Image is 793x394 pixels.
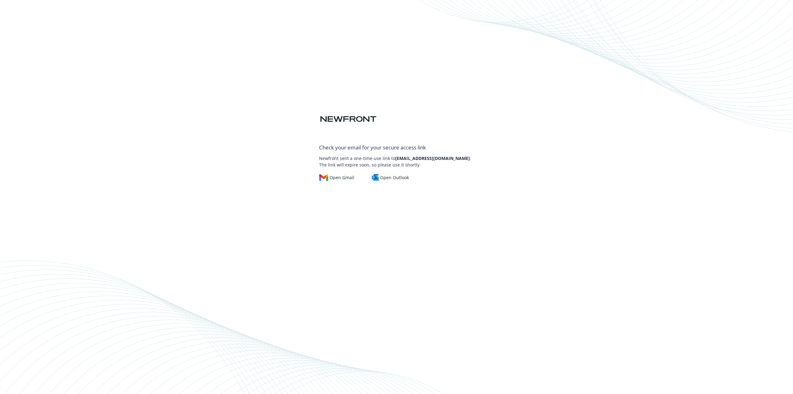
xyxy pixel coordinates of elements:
[319,174,354,181] div: Open Gmail
[319,174,359,181] a: Open Gmail
[319,114,378,125] img: Newfront logo
[319,152,474,168] p: Newfront sent a one-time-use link to . The link will expire soon, so please use it shortly.
[319,174,328,181] img: gmail-logo.svg
[319,144,474,152] div: Check your email for your secure access link
[372,174,409,181] div: Open Outlook
[372,174,414,181] a: Open Outlook
[395,155,470,161] b: [EMAIL_ADDRESS][DOMAIN_NAME]
[372,174,379,181] img: outlook-logo.svg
